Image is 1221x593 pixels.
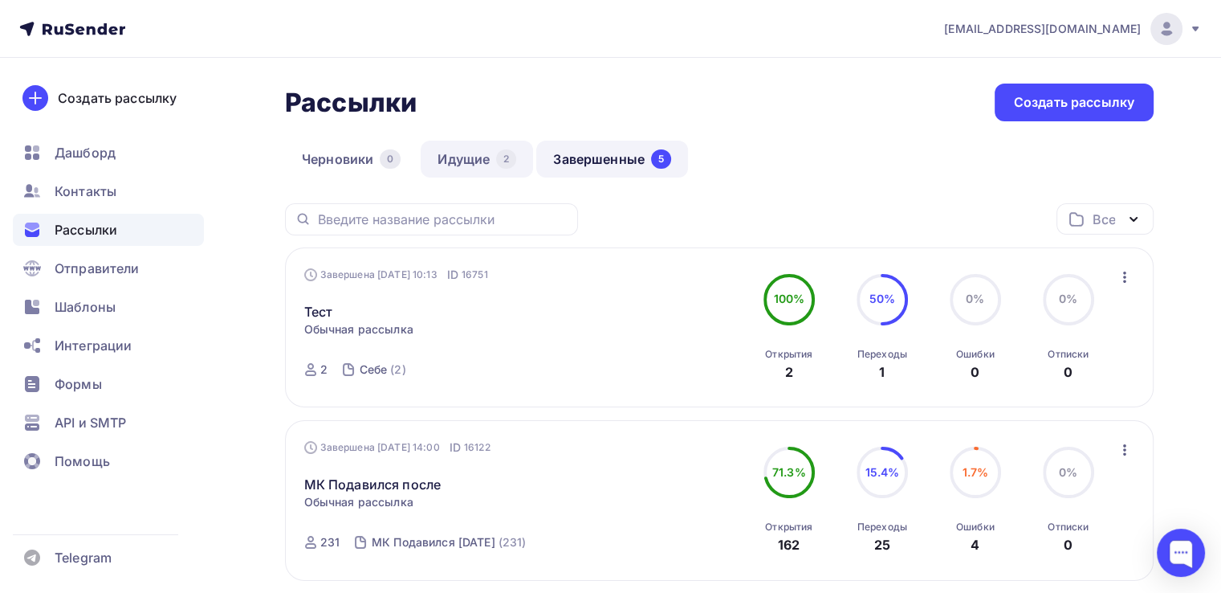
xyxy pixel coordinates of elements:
[1014,93,1134,112] div: Создать рассылку
[464,440,490,456] span: 16122
[1059,292,1077,305] span: 0%
[1056,203,1154,235] button: Все
[55,413,126,432] span: API и SMTP
[1064,535,1072,554] div: 0
[370,530,527,555] a: МК Подавился [DATE] (231)
[304,321,413,337] span: Обычная рассылка
[285,141,417,178] a: Черновики0
[304,494,413,510] span: Обычная рассылка
[765,521,812,534] div: Открытия
[55,220,117,239] span: Рассылки
[1048,348,1089,361] div: Отписки
[304,302,333,321] a: Тест
[13,291,204,323] a: Шаблоны
[421,141,533,178] a: Идущие2
[390,362,405,378] div: (2)
[971,362,979,382] div: 0
[499,534,527,550] div: (231)
[55,374,102,394] span: Формы
[318,211,568,228] input: Введите название рассылки
[13,175,204,207] a: Контакты
[1064,362,1072,382] div: 0
[944,21,1141,37] span: [EMAIL_ADDRESS][DOMAIN_NAME]
[879,362,885,382] div: 1
[857,348,907,361] div: Переходы
[55,259,140,278] span: Отправители
[462,267,488,283] span: 16751
[55,452,110,471] span: Помощь
[944,13,1202,45] a: [EMAIL_ADDRESS][DOMAIN_NAME]
[58,88,177,108] div: Создать рассылку
[360,362,388,378] div: Себе
[773,292,804,305] span: 100%
[304,475,442,494] a: МК Подавился после
[13,214,204,246] a: Рассылки
[450,440,461,456] span: ID
[285,87,417,119] h2: Рассылки
[55,182,116,201] span: Контакты
[55,297,116,317] span: Шаблоны
[956,521,995,534] div: Ошибки
[55,336,132,355] span: Интеграции
[962,465,988,479] span: 1.7%
[1093,210,1115,229] div: Все
[865,465,899,479] span: 15.4%
[496,149,516,169] div: 2
[380,149,401,169] div: 0
[447,267,458,283] span: ID
[971,535,979,554] div: 4
[13,252,204,284] a: Отправители
[304,267,488,283] div: Завершена [DATE] 10:13
[13,368,204,400] a: Формы
[785,362,793,382] div: 2
[536,141,688,178] a: Завершенные5
[358,357,408,382] a: Себе (2)
[1048,521,1089,534] div: Отписки
[55,548,112,567] span: Telegram
[874,535,890,554] div: 25
[320,362,328,378] div: 2
[956,348,995,361] div: Ошибки
[869,292,895,305] span: 50%
[778,535,800,554] div: 162
[772,465,806,479] span: 71.3%
[13,137,204,169] a: Дашборд
[857,521,907,534] div: Переходы
[320,534,340,550] div: 231
[372,534,495,550] div: МК Подавился [DATE]
[1059,465,1077,479] span: 0%
[304,440,490,456] div: Завершена [DATE] 14:00
[55,143,116,162] span: Дашборд
[765,348,812,361] div: Открытия
[966,292,984,305] span: 0%
[651,149,671,169] div: 5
